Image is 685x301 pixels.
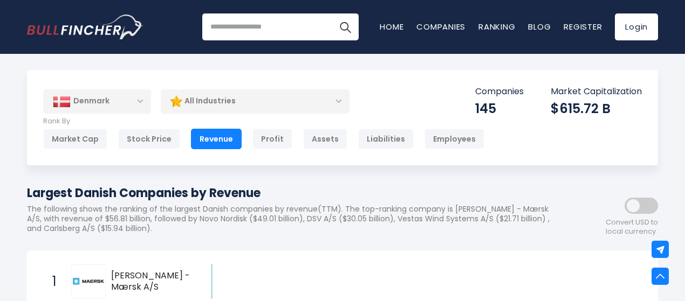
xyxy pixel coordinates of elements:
[118,129,180,149] div: Stock Price
[27,15,143,39] a: Go to homepage
[358,129,414,149] div: Liabilities
[161,89,350,114] div: All Industries
[478,21,515,32] a: Ranking
[551,86,642,97] p: Market Capitalization
[615,13,658,40] a: Login
[27,184,561,202] h1: Largest Danish Companies by Revenue
[27,204,561,234] p: The following shows the ranking of the largest Danish companies by revenue(TTM). The top-ranking ...
[475,86,524,97] p: Companies
[475,100,524,117] div: 145
[528,21,551,32] a: Blog
[303,129,347,149] div: Assets
[564,21,602,32] a: Register
[424,129,484,149] div: Employees
[111,270,193,293] span: [PERSON_NAME] - Mærsk A/S
[380,21,403,32] a: Home
[43,89,151,113] div: Denmark
[551,100,642,117] div: $615.72 B
[252,129,292,149] div: Profit
[27,15,143,39] img: Bullfincher logo
[47,272,58,291] span: 1
[606,218,658,236] span: Convert USD to local currency
[43,117,484,126] p: Rank By
[416,21,465,32] a: Companies
[73,278,104,285] img: A.P. Møller - Mærsk A/S
[191,129,242,149] div: Revenue
[43,129,107,149] div: Market Cap
[332,13,359,40] button: Search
